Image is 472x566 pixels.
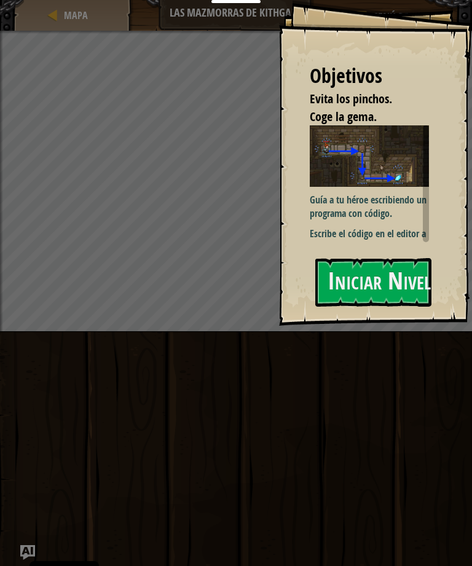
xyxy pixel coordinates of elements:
[310,90,392,107] span: Evita los pinchos.
[219,9,240,21] span: Ask AI
[310,193,429,221] p: Guía a tu héroe escribiendo un programa con código.
[294,90,426,108] li: Evita los pinchos.
[315,258,431,307] button: Iniciar Nivel
[60,9,88,22] a: Mapa
[310,125,429,186] img: Mazmorras de Kithgard
[294,108,426,126] li: Coge la gema.
[20,545,35,560] button: Ask AI
[213,5,246,28] button: Ask AI
[64,9,88,22] span: Mapa
[310,108,377,125] span: Coge la gema.
[310,62,429,90] div: Objetivos
[252,9,285,21] span: Consejos
[310,227,429,297] p: Escribe el código en el editor a la derecha y haz clic en Ejecutar cuando estés listo. Tu héroe l...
